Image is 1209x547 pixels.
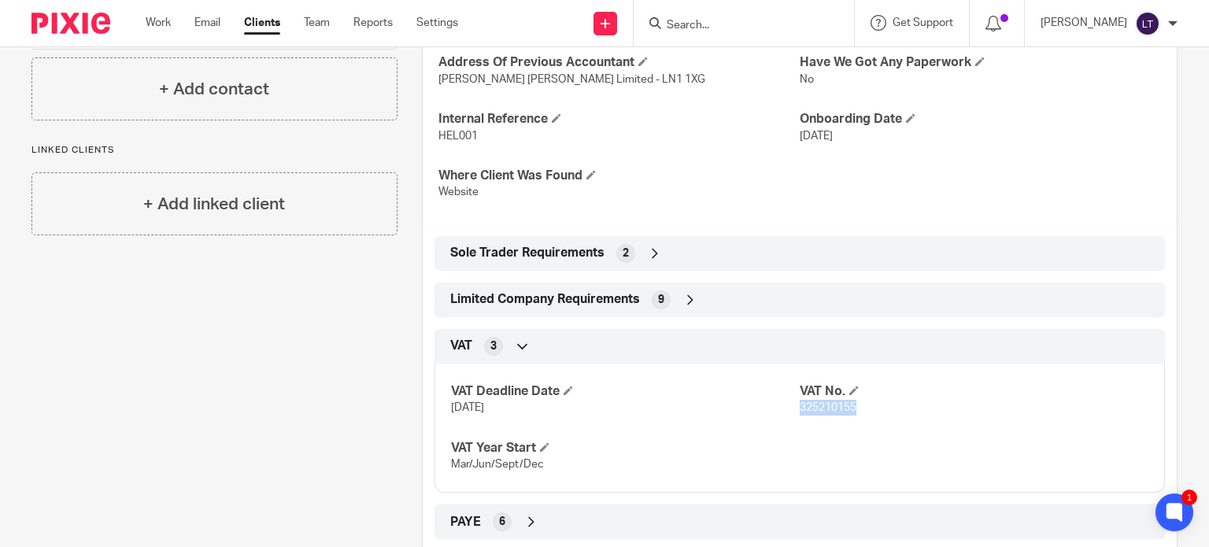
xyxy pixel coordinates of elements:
span: 3 [490,338,497,354]
p: Linked clients [31,144,397,157]
span: 6 [499,514,505,530]
span: Mar/Jun/Sept/Dec [451,459,544,470]
h4: Address Of Previous Accountant [438,54,800,71]
span: [DATE] [800,131,833,142]
h4: + Add contact [159,77,269,102]
input: Search [665,19,807,33]
span: 2 [623,246,629,261]
h4: VAT No. [800,383,1148,400]
span: 325210155 [800,402,856,413]
p: [PERSON_NAME] [1041,15,1127,31]
div: 1 [1181,490,1197,505]
span: Get Support [893,17,953,28]
a: Team [304,15,330,31]
span: No [800,74,814,85]
h4: Onboarding Date [800,111,1161,128]
span: Limited Company Requirements [450,291,640,308]
h4: VAT Deadline Date [451,383,800,400]
span: HEL001 [438,131,478,142]
span: Website [438,187,479,198]
span: 9 [658,292,664,308]
img: Pixie [31,13,110,34]
span: [DATE] [451,402,484,413]
img: svg%3E [1135,11,1160,36]
a: Settings [416,15,458,31]
span: [PERSON_NAME] [PERSON_NAME] Limited - LN1 1XG [438,74,705,85]
h4: Have We Got Any Paperwork [800,54,1161,71]
h4: + Add linked client [143,192,285,216]
a: Clients [244,15,280,31]
span: PAYE [450,514,481,530]
span: VAT [450,338,472,354]
a: Work [146,15,171,31]
h4: Where Client Was Found [438,168,800,184]
span: Sole Trader Requirements [450,245,604,261]
a: Email [194,15,220,31]
h4: VAT Year Start [451,440,800,456]
a: Reports [353,15,393,31]
h4: Internal Reference [438,111,800,128]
